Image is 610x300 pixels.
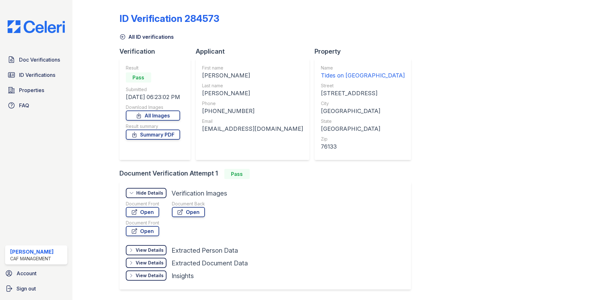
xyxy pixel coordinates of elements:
div: 76133 [321,142,405,151]
a: All Images [126,110,180,121]
div: Result summary [126,123,180,130]
div: Last name [202,83,303,89]
a: Sign out [3,282,70,295]
div: Zip [321,136,405,142]
div: Submitted [126,86,180,93]
iframe: chat widget [583,275,604,294]
div: [PERSON_NAME] [202,71,303,80]
div: Verification Images [172,189,227,198]
div: View Details [136,247,164,253]
div: Insights [172,271,194,280]
a: Name Tides on [GEOGRAPHIC_DATA] [321,65,405,80]
span: Properties [19,86,44,94]
a: Doc Verifications [5,53,67,66]
span: FAQ [19,102,29,109]
div: [DATE] 06:23:02 PM [126,93,180,102]
div: [PERSON_NAME] [10,248,54,256]
div: Applicant [196,47,315,56]
div: Pass [126,72,151,83]
div: Tides on [GEOGRAPHIC_DATA] [321,71,405,80]
div: City [321,100,405,107]
div: [STREET_ADDRESS] [321,89,405,98]
div: [PHONE_NUMBER] [202,107,303,116]
div: Document Back [172,201,205,207]
div: Extracted Document Data [172,259,248,268]
div: [GEOGRAPHIC_DATA] [321,124,405,133]
img: CE_Logo_Blue-a8612792a0a2168367f1c8372b55b34899dd931a85d93a1a3d3e32e68fde9ad4.png [3,20,70,33]
div: Street [321,83,405,89]
a: Account [3,267,70,280]
div: Property [315,47,416,56]
div: Verification [119,47,196,56]
span: Account [17,270,37,277]
div: View Details [136,260,164,266]
a: Open [126,207,159,217]
div: View Details [136,272,164,279]
div: Hide Details [136,190,163,196]
div: Document Front [126,220,159,226]
a: Open [172,207,205,217]
div: Result [126,65,180,71]
div: Document Front [126,201,159,207]
div: Email [202,118,303,124]
a: ID Verifications [5,69,67,81]
a: All ID verifications [119,33,174,41]
div: Pass [224,169,250,179]
div: [PERSON_NAME] [202,89,303,98]
a: FAQ [5,99,67,112]
div: Extracted Person Data [172,246,238,255]
div: [GEOGRAPHIC_DATA] [321,107,405,116]
span: Sign out [17,285,36,292]
div: State [321,118,405,124]
span: ID Verifications [19,71,55,79]
div: Document Verification Attempt 1 [119,169,416,179]
span: Doc Verifications [19,56,60,63]
div: Download Images [126,104,180,110]
a: Open [126,226,159,236]
div: [EMAIL_ADDRESS][DOMAIN_NAME] [202,124,303,133]
a: Summary PDF [126,130,180,140]
a: Properties [5,84,67,97]
div: Phone [202,100,303,107]
div: CAF Management [10,256,54,262]
div: ID Verification 284573 [119,13,219,24]
div: Name [321,65,405,71]
div: First name [202,65,303,71]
